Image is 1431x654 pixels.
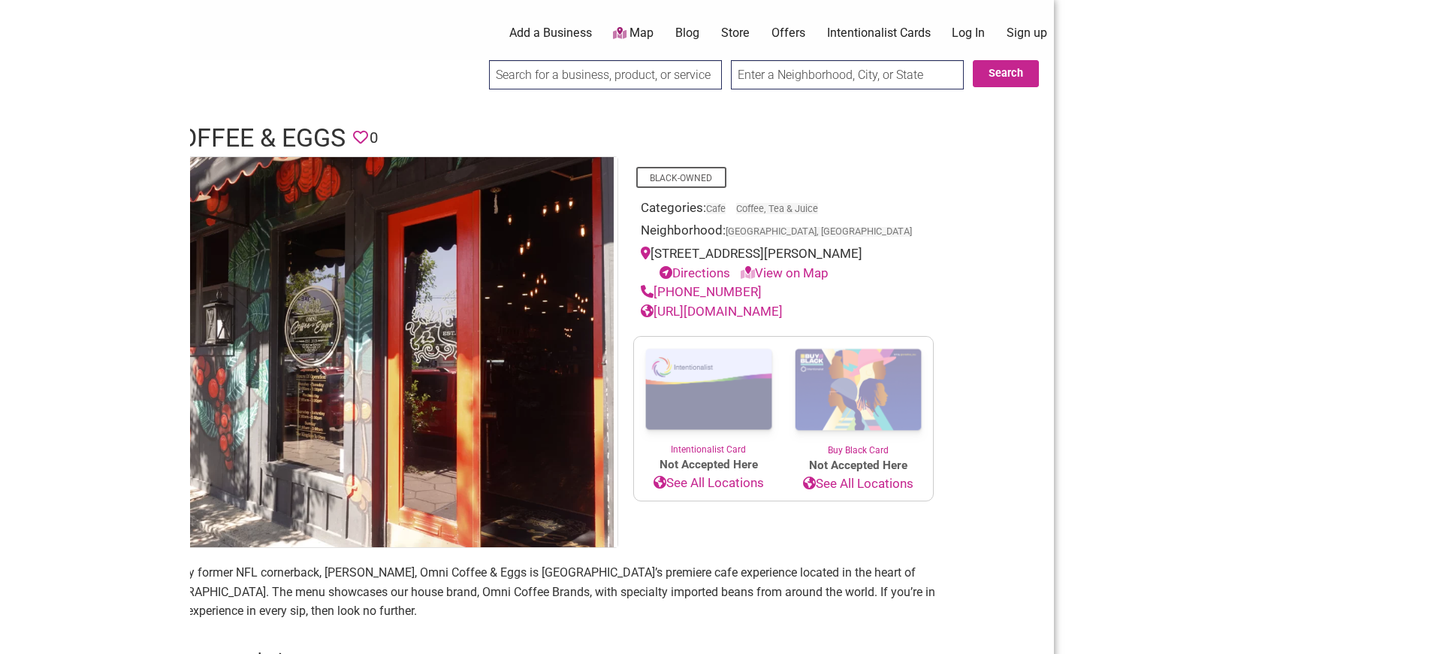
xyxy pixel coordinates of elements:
[613,25,654,42] a: Map
[1007,25,1047,41] a: Sign up
[721,25,750,41] a: Store
[641,198,926,222] div: Categories:
[634,474,783,493] a: See All Locations
[634,337,783,443] img: Intentionalist Card
[783,474,933,494] a: See All Locations
[93,157,614,548] img: Omni Coffee & Eggs
[952,25,985,41] a: Log In
[706,203,726,214] a: Cafe
[489,60,722,89] input: Search for a business, product, or service
[660,265,730,280] a: Directions
[509,25,592,41] a: Add a Business
[641,244,926,283] div: [STREET_ADDRESS][PERSON_NAME]
[641,221,926,244] div: Neighborhood:
[973,60,1039,87] button: Search
[726,227,912,237] span: [GEOGRAPHIC_DATA], [GEOGRAPHIC_DATA]
[783,457,933,474] span: Not Accepted Here
[370,126,378,150] span: 0
[741,265,829,280] a: View on Map
[641,284,762,299] a: [PHONE_NUMBER]
[731,60,964,89] input: Enter a Neighborhood, City, or State
[650,173,712,183] a: Black-Owned
[736,203,818,214] a: Coffee, Tea & Juice
[634,337,783,456] a: Intentionalist Card
[783,337,933,457] a: Buy Black Card
[827,25,931,41] a: Intentionalist Cards
[783,337,933,444] img: Buy Black Card
[92,120,346,156] h1: Omni Coffee & Eggs
[92,563,964,621] p: Founded in 2021by former NFL cornerback, [PERSON_NAME], Omni Coffee & Eggs is [GEOGRAPHIC_DATA]’s...
[641,304,783,319] a: [URL][DOMAIN_NAME]
[675,25,699,41] a: Blog
[771,25,805,41] a: Offers
[353,126,368,150] span: You must be logged in to save favorites.
[634,456,783,474] span: Not Accepted Here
